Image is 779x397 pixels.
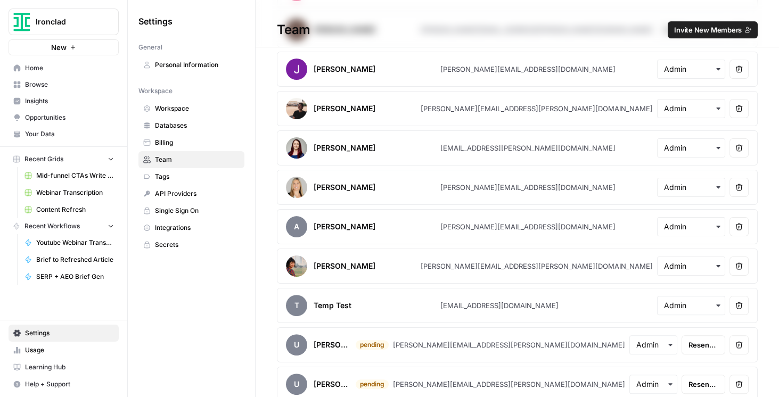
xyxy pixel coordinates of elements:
span: T [286,295,307,316]
span: Browse [25,80,114,89]
div: pending [356,379,389,389]
span: Content Refresh [36,205,114,214]
input: Admin [664,261,718,271]
span: Recent Grids [24,154,63,164]
span: Brief to Refreshed Article [36,255,114,264]
span: Webinar Transcription [36,188,114,197]
a: Settings [9,325,119,342]
div: pending [356,340,389,350]
a: API Providers [138,185,244,202]
input: Admin [664,64,718,75]
input: Admin [664,221,718,232]
button: Resend invite [682,375,725,394]
div: [PERSON_NAME] [314,64,375,75]
div: [PERSON_NAME] [314,221,375,232]
span: Ironclad [36,16,100,27]
span: Team [155,155,240,164]
span: Insights [25,96,114,106]
a: Usage [9,342,119,359]
button: Resend invite [682,335,725,354]
a: Team [138,151,244,168]
span: General [138,43,162,52]
span: Integrations [155,223,240,233]
span: u [286,374,307,395]
a: Opportunities [9,109,119,126]
span: Mid-funnel CTAs Write to KB [36,171,114,180]
div: [EMAIL_ADDRESS][DOMAIN_NAME] [440,300,559,311]
span: API Providers [155,189,240,198]
input: Admin [664,103,718,114]
span: Secrets [155,240,240,250]
div: [PERSON_NAME][EMAIL_ADDRESS][DOMAIN_NAME] [440,64,616,75]
div: [PERSON_NAME][EMAIL_ADDRESS][DOMAIN_NAME] [440,221,616,232]
input: Admin [664,143,718,153]
button: Recent Grids [9,151,119,167]
input: Admin [636,379,670,390]
div: [PERSON_NAME].[PERSON_NAME] [314,340,349,350]
span: Youtube Webinar Transcription [36,238,114,247]
button: Invite New Members [668,21,758,38]
img: avatar [286,137,307,159]
img: avatar [286,98,307,119]
a: Databases [138,117,244,134]
span: Resend invite [688,340,718,350]
span: Opportunities [25,113,114,122]
div: [PERSON_NAME][EMAIL_ADDRESS][PERSON_NAME][DOMAIN_NAME] [393,340,625,350]
div: [PERSON_NAME] [314,182,375,193]
a: Browse [9,76,119,93]
a: SERP + AEO Brief Gen [20,268,119,285]
a: Learning Hub [9,359,119,376]
a: Brief to Refreshed Article [20,251,119,268]
input: Admin [664,300,718,311]
a: Content Refresh [20,201,119,218]
div: [PERSON_NAME].[PERSON_NAME] [314,379,349,390]
a: Mid-funnel CTAs Write to KB [20,167,119,184]
span: New [51,42,67,53]
button: New [9,39,119,55]
span: Billing [155,138,240,147]
button: Workspace: Ironclad [9,9,119,35]
span: Learning Hub [25,362,114,372]
span: Settings [25,328,114,338]
a: Webinar Transcription [20,184,119,201]
span: Workspace [155,104,240,113]
span: A [286,216,307,237]
span: Tags [155,172,240,181]
input: Admin [636,340,670,350]
div: [PERSON_NAME][EMAIL_ADDRESS][PERSON_NAME][DOMAIN_NAME] [393,379,625,390]
img: avatar [286,177,307,198]
div: Team [256,21,779,38]
a: Workspace [138,100,244,117]
div: [PERSON_NAME][EMAIL_ADDRESS][PERSON_NAME][DOMAIN_NAME] [421,261,653,271]
div: [PERSON_NAME] [314,261,375,271]
a: Your Data [9,126,119,143]
span: u [286,334,307,355]
input: Admin [664,182,718,193]
span: Invite New Members [674,24,742,35]
a: Secrets [138,236,244,253]
span: Databases [155,121,240,130]
div: [PERSON_NAME] [314,103,375,114]
span: Resend invite [688,379,718,390]
span: Your Data [25,129,114,139]
a: Integrations [138,219,244,236]
a: Personal Information [138,56,244,73]
a: Home [9,60,119,77]
div: [PERSON_NAME] [314,143,375,153]
a: Billing [138,134,244,151]
span: Workspace [138,86,173,96]
span: Usage [25,345,114,355]
a: Tags [138,168,244,185]
button: Help + Support [9,376,119,393]
div: [EMAIL_ADDRESS][PERSON_NAME][DOMAIN_NAME] [440,143,616,153]
div: [PERSON_NAME][EMAIL_ADDRESS][DOMAIN_NAME] [440,182,616,193]
img: avatar [286,255,307,277]
span: Recent Workflows [24,221,80,231]
span: Settings [138,15,173,28]
a: Single Sign On [138,202,244,219]
a: Youtube Webinar Transcription [20,234,119,251]
span: Personal Information [155,60,240,70]
span: Help + Support [25,379,114,389]
div: [PERSON_NAME][EMAIL_ADDRESS][PERSON_NAME][DOMAIN_NAME] [421,103,653,114]
span: Home [25,63,114,73]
